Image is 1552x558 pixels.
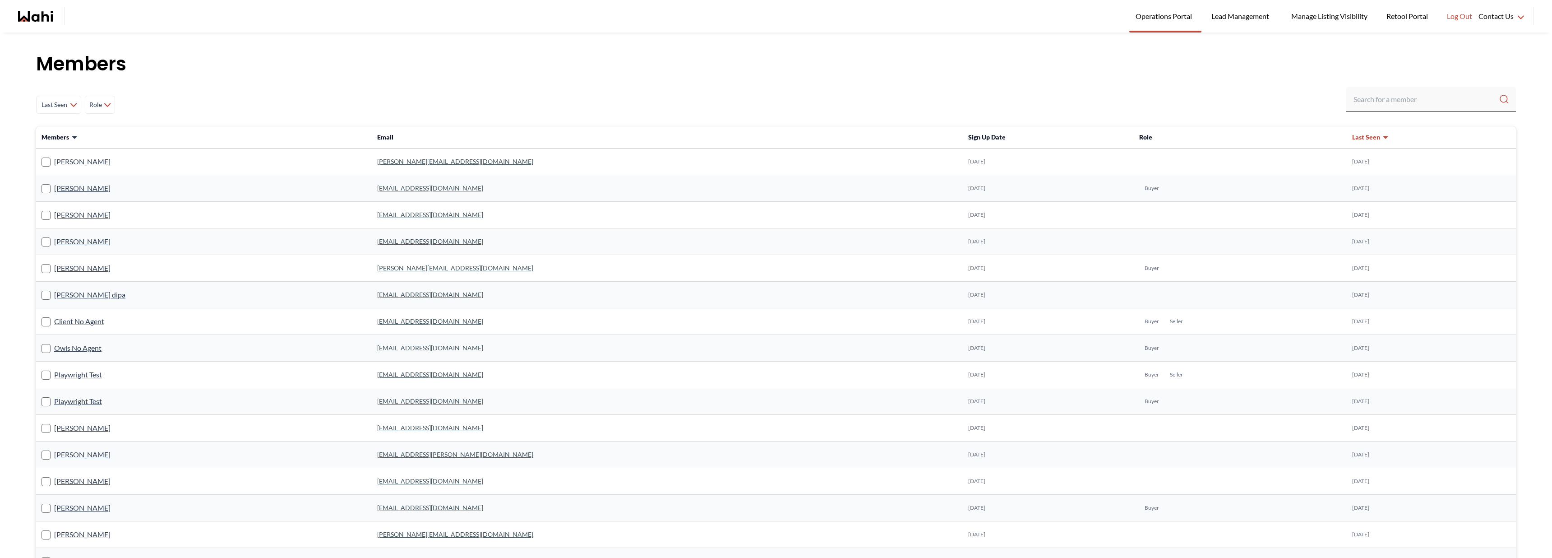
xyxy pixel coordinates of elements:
[963,388,1134,415] td: [DATE]
[40,97,68,113] span: Last Seen
[963,442,1134,468] td: [DATE]
[54,156,111,167] a: [PERSON_NAME]
[377,264,533,272] a: [PERSON_NAME][EMAIL_ADDRESS][DOMAIN_NAME]
[963,468,1134,495] td: [DATE]
[1347,442,1516,468] td: [DATE]
[1139,133,1152,141] span: Role
[377,371,483,378] a: [EMAIL_ADDRESS][DOMAIN_NAME]
[963,308,1134,335] td: [DATE]
[54,529,111,540] a: [PERSON_NAME]
[42,133,69,142] span: Members
[1352,133,1380,142] span: Last Seen
[54,449,111,460] a: [PERSON_NAME]
[89,97,102,113] span: Role
[54,342,102,354] a: Owls No Agent
[1347,228,1516,255] td: [DATE]
[1353,91,1499,107] input: Search input
[377,344,483,352] a: [EMAIL_ADDRESS][DOMAIN_NAME]
[1347,335,1516,362] td: [DATE]
[54,262,111,274] a: [PERSON_NAME]
[1136,10,1195,22] span: Operations Portal
[377,504,483,511] a: [EMAIL_ADDRESS][DOMAIN_NAME]
[36,51,1516,78] h1: Members
[1347,308,1516,335] td: [DATE]
[42,133,78,142] button: Members
[377,530,533,538] a: [PERSON_NAME][EMAIL_ADDRESS][DOMAIN_NAME]
[1145,398,1159,405] span: Buyer
[1145,344,1159,352] span: Buyer
[54,422,111,434] a: [PERSON_NAME]
[54,182,111,194] a: [PERSON_NAME]
[1289,10,1370,22] span: Manage Listing Visibility
[963,255,1134,282] td: [DATE]
[1347,388,1516,415] td: [DATE]
[54,502,111,514] a: [PERSON_NAME]
[968,133,1006,141] span: Sign Up Date
[54,395,102,407] a: Playwright Test
[377,477,483,485] a: [EMAIL_ADDRESS][DOMAIN_NAME]
[963,282,1134,308] td: [DATE]
[1145,318,1159,325] span: Buyer
[963,335,1134,362] td: [DATE]
[377,133,393,141] span: Email
[1347,495,1516,521] td: [DATE]
[963,228,1134,255] td: [DATE]
[1347,175,1516,202] td: [DATE]
[377,184,483,192] a: [EMAIL_ADDRESS][DOMAIN_NAME]
[963,415,1134,442] td: [DATE]
[963,202,1134,228] td: [DATE]
[963,175,1134,202] td: [DATE]
[1347,415,1516,442] td: [DATE]
[1347,255,1516,282] td: [DATE]
[1211,10,1272,22] span: Lead Management
[377,451,533,458] a: [EMAIL_ADDRESS][PERSON_NAME][DOMAIN_NAME]
[377,158,533,165] a: [PERSON_NAME][EMAIL_ADDRESS][DOMAIN_NAME]
[1145,185,1159,192] span: Buyer
[377,317,483,325] a: [EMAIL_ADDRESS][DOMAIN_NAME]
[54,369,102,381] a: Playwright Test
[54,209,111,221] a: [PERSON_NAME]
[1347,202,1516,228] td: [DATE]
[1170,318,1183,325] span: Seller
[54,236,111,247] a: [PERSON_NAME]
[1352,133,1389,142] button: Last Seen
[1347,149,1516,175] td: [DATE]
[1145,265,1159,272] span: Buyer
[963,495,1134,521] td: [DATE]
[377,424,483,432] a: [EMAIL_ADDRESS][DOMAIN_NAME]
[1347,468,1516,495] td: [DATE]
[963,521,1134,548] td: [DATE]
[1170,371,1183,378] span: Seller
[54,475,111,487] a: [PERSON_NAME]
[377,291,483,298] a: [EMAIL_ADDRESS][DOMAIN_NAME]
[1145,371,1159,378] span: Buyer
[1347,521,1516,548] td: [DATE]
[1145,504,1159,511] span: Buyer
[963,362,1134,388] td: [DATE]
[1347,282,1516,308] td: [DATE]
[54,316,104,327] a: Client No Agent
[1447,10,1472,22] span: Log Out
[54,289,125,301] a: [PERSON_NAME] dipa
[963,149,1134,175] td: [DATE]
[1347,362,1516,388] td: [DATE]
[18,11,53,22] a: Wahi homepage
[1386,10,1431,22] span: Retool Portal
[377,397,483,405] a: [EMAIL_ADDRESS][DOMAIN_NAME]
[377,211,483,219] a: [EMAIL_ADDRESS][DOMAIN_NAME]
[377,237,483,245] a: [EMAIL_ADDRESS][DOMAIN_NAME]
